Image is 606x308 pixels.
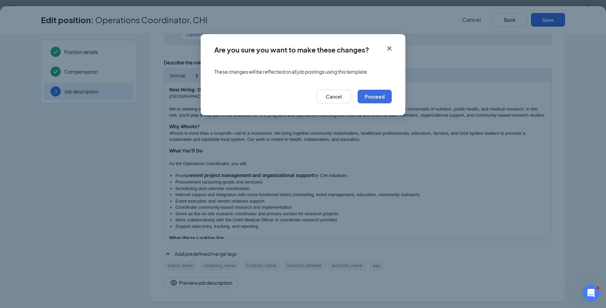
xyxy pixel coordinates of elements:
[380,34,405,56] button: Close
[317,90,351,103] button: Cancel
[583,285,599,301] iframe: Intercom live chat
[214,46,369,54] div: Are you sure you want to make these changes?
[385,44,393,53] svg: Cross
[358,90,392,103] button: Proceed
[214,68,369,75] span: These changes will be reflected on all job postings using this template.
